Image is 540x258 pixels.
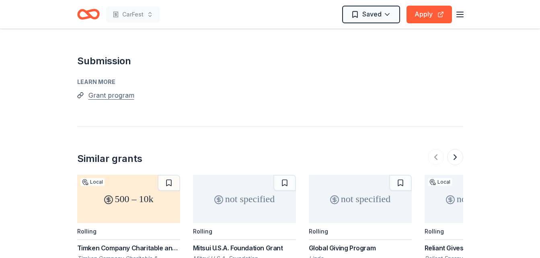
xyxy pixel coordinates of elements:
div: Timken Company Charitable and Educational Fund Grant Program [77,243,180,253]
h2: Submission [77,55,463,68]
button: Saved [342,6,400,23]
div: not specified [193,175,296,223]
div: Local [428,178,452,186]
div: Rolling [425,228,444,235]
span: Saved [362,9,382,19]
div: Rolling [77,228,97,235]
a: Home [77,5,100,24]
div: Global Giving Program [309,243,412,253]
div: Mitsui U.S.A. Foundation Grant [193,243,296,253]
div: Learn more [77,77,463,87]
div: Rolling [309,228,328,235]
button: CarFest [106,6,160,23]
div: Local [80,178,105,186]
button: Grant program [88,90,134,100]
div: not specified [309,175,412,223]
div: Reliant Gives [425,243,528,253]
button: Apply [407,6,452,23]
div: Rolling [193,228,212,235]
div: Similar grants [77,152,142,165]
span: CarFest [122,10,144,19]
div: 500 – 10k [77,175,180,223]
div: not specified [425,175,528,223]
